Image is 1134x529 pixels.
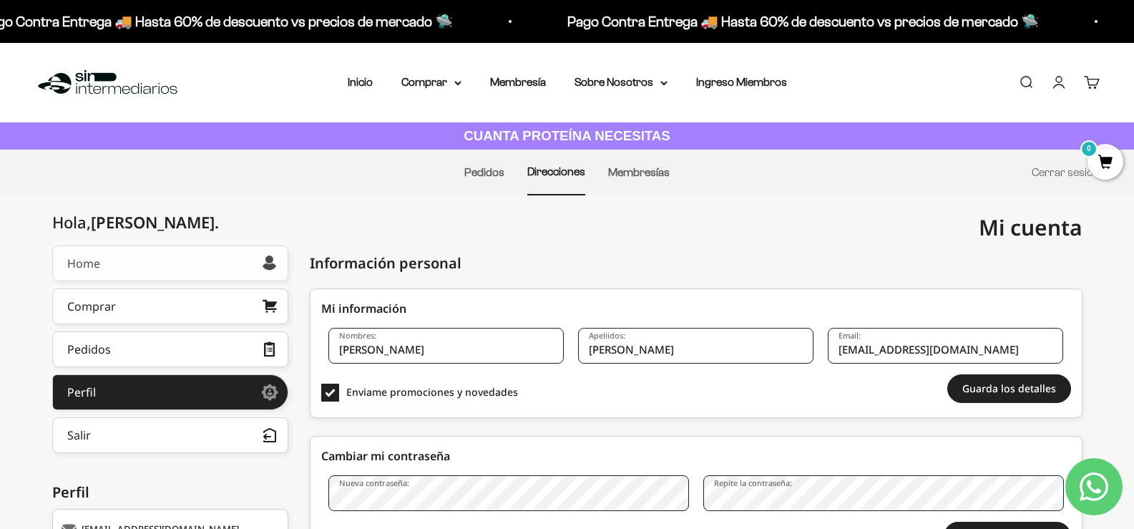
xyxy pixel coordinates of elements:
div: Comprar [67,301,116,312]
a: Membresía [490,76,546,88]
div: Mi información [321,300,1071,317]
label: Nombres: [339,330,376,341]
div: Hola, [52,213,219,231]
a: Comprar [52,288,288,324]
span: . [215,211,219,233]
span: Mi cuenta [979,213,1082,242]
mark: 0 [1080,140,1098,157]
a: Pedidos [52,331,288,367]
label: Nueva contraseña: [339,477,409,488]
label: Enviame promociones y novedades [321,384,557,402]
label: Apeliidos: [589,330,625,341]
strong: CUANTA PROTEÍNA NECESITAS [464,128,670,143]
summary: Comprar [401,73,461,92]
div: Perfil [67,387,96,398]
a: Pedidos [464,166,504,178]
a: Inicio [348,76,373,88]
a: Home [52,246,288,281]
a: Ingreso Miembros [696,76,787,88]
span: [PERSON_NAME] [91,211,219,233]
button: Guarda los detalles [947,374,1071,403]
div: Salir [67,429,91,441]
a: Membresías [608,166,670,178]
div: Información personal [310,253,461,274]
p: Pago Contra Entrega 🚚 Hasta 60% de descuento vs precios de mercado 🛸 [459,10,931,33]
a: Direcciones [527,165,585,178]
a: Cerrar sesión [1032,166,1100,178]
div: Pedidos [67,344,111,355]
div: Home [67,258,100,269]
a: 0 [1087,155,1123,171]
label: Email: [839,330,861,341]
div: Cambiar mi contraseña [321,447,1071,465]
button: Salir [52,417,288,453]
div: Perfil [52,482,288,503]
label: Repite la contraseña: [714,477,792,488]
a: Perfil [52,374,288,410]
summary: Sobre Nosotros [575,73,668,92]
